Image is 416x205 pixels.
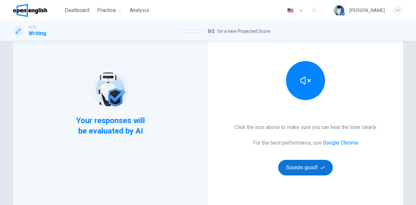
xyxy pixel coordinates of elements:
span: for a new Projected Score [217,27,270,35]
div: [PERSON_NAME] [349,6,385,14]
span: 0 / 2 [208,27,214,35]
img: en [286,8,294,13]
button: Practice [95,5,124,16]
a: Google Chrome [323,140,358,146]
h6: For the best performance, use [253,139,358,147]
img: robot icon [90,69,131,110]
button: Analysis [127,5,152,16]
span: Dashboard [65,6,89,14]
img: OpenEnglish logo [13,4,47,17]
img: Profile picture [334,5,344,16]
span: IELTS [29,25,36,30]
button: Sounds good! [278,160,333,175]
h6: Click the icon above to make sure you can hear the tone clearly. [234,123,377,131]
span: Your responses will be evaluated by AI [71,115,150,136]
span: Analysis [130,6,149,14]
h1: Writing [29,30,46,37]
a: OpenEnglish logo [13,4,62,17]
span: Practice [97,6,116,14]
button: Dashboard [62,5,92,16]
